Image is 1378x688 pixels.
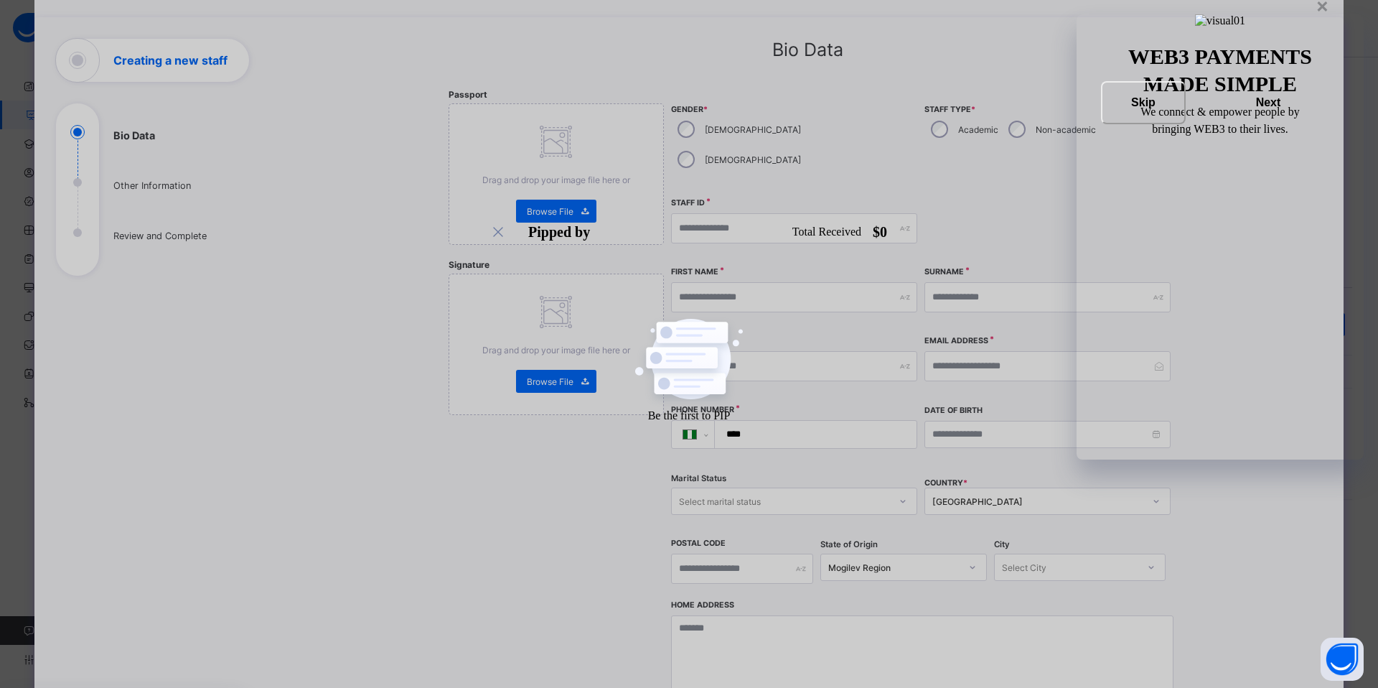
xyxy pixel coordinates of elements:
[873,222,887,242] div: $ 0
[1321,638,1364,681] button: Open asap
[1101,81,1186,124] button: Skip
[528,222,590,242] div: Pipped by
[1197,81,1339,124] button: Next
[792,223,861,241] div: Total Received
[648,407,731,424] div: Be the first to PIP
